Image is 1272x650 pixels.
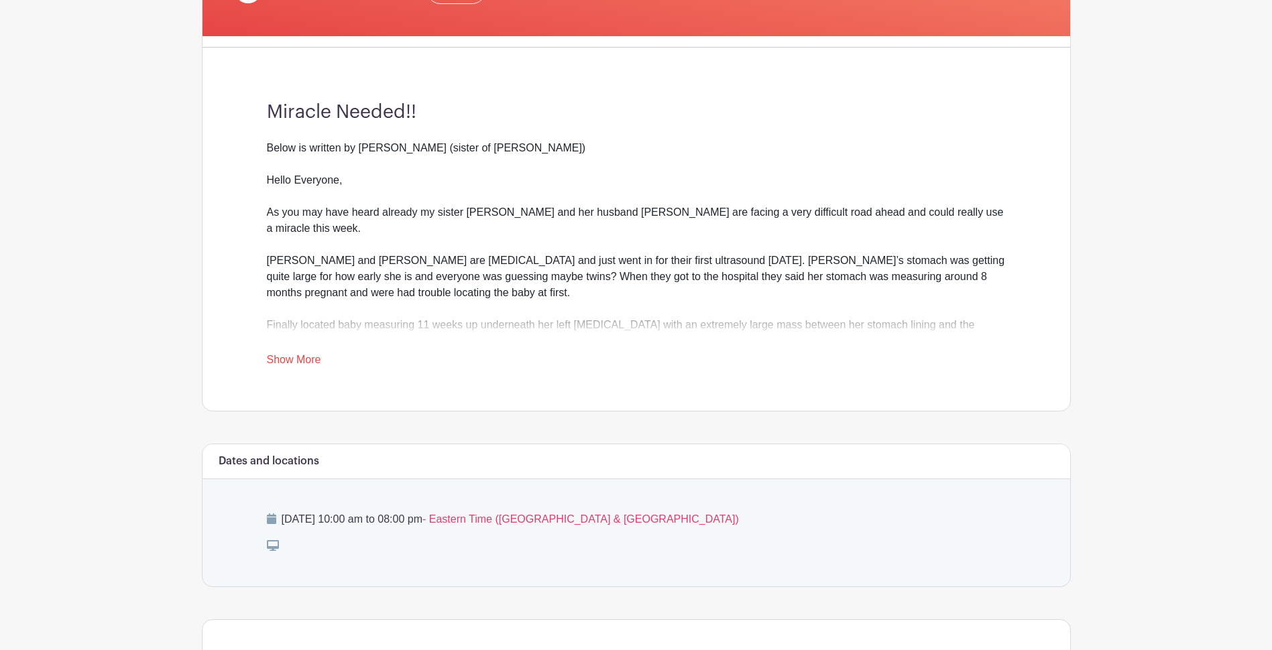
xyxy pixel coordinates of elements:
p: [DATE] 10:00 am to 08:00 pm [267,511,1006,527]
h3: Miracle Needed!! [267,101,1006,124]
h6: Dates and locations [219,455,319,468]
a: Show More [267,354,321,371]
span: - Eastern Time ([GEOGRAPHIC_DATA] & [GEOGRAPHIC_DATA]) [422,513,739,525]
